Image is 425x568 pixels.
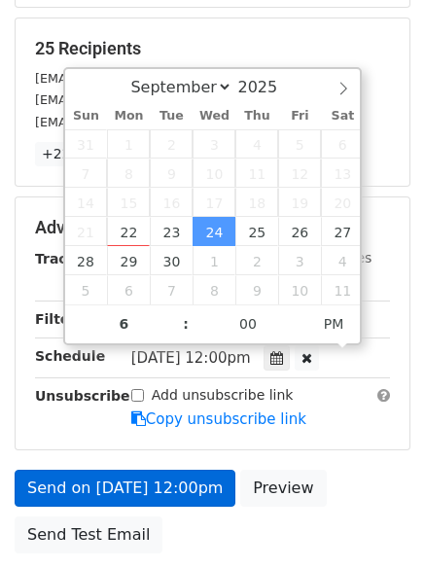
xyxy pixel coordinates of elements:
[235,110,278,123] span: Thu
[232,78,302,96] input: Year
[150,159,193,188] span: September 9, 2025
[150,188,193,217] span: September 16, 2025
[278,129,321,159] span: September 5, 2025
[193,110,235,123] span: Wed
[65,110,108,123] span: Sun
[35,251,100,266] strong: Tracking
[150,217,193,246] span: September 23, 2025
[35,142,117,166] a: +22 more
[35,115,252,129] small: [EMAIL_ADDRESS][DOMAIN_NAME]
[235,275,278,304] span: October 9, 2025
[15,516,162,553] a: Send Test Email
[321,246,364,275] span: October 4, 2025
[193,217,235,246] span: September 24, 2025
[15,470,235,507] a: Send on [DATE] 12:00pm
[183,304,189,343] span: :
[150,110,193,123] span: Tue
[328,475,425,568] iframe: Chat Widget
[107,217,150,246] span: September 22, 2025
[321,110,364,123] span: Sat
[235,217,278,246] span: September 25, 2025
[235,129,278,159] span: September 4, 2025
[65,275,108,304] span: October 5, 2025
[65,159,108,188] span: September 7, 2025
[152,385,294,406] label: Add unsubscribe link
[278,217,321,246] span: September 26, 2025
[107,129,150,159] span: September 1, 2025
[65,129,108,159] span: August 31, 2025
[278,275,321,304] span: October 10, 2025
[235,246,278,275] span: October 2, 2025
[307,304,361,343] span: Click to toggle
[321,275,364,304] span: October 11, 2025
[278,159,321,188] span: September 12, 2025
[321,217,364,246] span: September 27, 2025
[35,217,390,238] h5: Advanced
[235,188,278,217] span: September 18, 2025
[278,188,321,217] span: September 19, 2025
[107,188,150,217] span: September 15, 2025
[150,275,193,304] span: October 7, 2025
[65,246,108,275] span: September 28, 2025
[65,217,108,246] span: September 21, 2025
[240,470,326,507] a: Preview
[189,304,307,343] input: Minute
[278,110,321,123] span: Fri
[65,188,108,217] span: September 14, 2025
[35,388,130,404] strong: Unsubscribe
[193,246,235,275] span: October 1, 2025
[107,159,150,188] span: September 8, 2025
[131,349,251,367] span: [DATE] 12:00pm
[35,348,105,364] strong: Schedule
[35,38,390,59] h5: 25 Recipients
[35,311,85,327] strong: Filters
[150,129,193,159] span: September 2, 2025
[235,159,278,188] span: September 11, 2025
[107,110,150,123] span: Mon
[278,246,321,275] span: October 3, 2025
[193,275,235,304] span: October 8, 2025
[35,71,252,86] small: [EMAIL_ADDRESS][DOMAIN_NAME]
[321,129,364,159] span: September 6, 2025
[150,246,193,275] span: September 30, 2025
[321,188,364,217] span: September 20, 2025
[107,275,150,304] span: October 6, 2025
[65,304,184,343] input: Hour
[193,159,235,188] span: September 10, 2025
[193,188,235,217] span: September 17, 2025
[193,129,235,159] span: September 3, 2025
[35,92,252,107] small: [EMAIL_ADDRESS][DOMAIN_NAME]
[131,410,306,428] a: Copy unsubscribe link
[321,159,364,188] span: September 13, 2025
[107,246,150,275] span: September 29, 2025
